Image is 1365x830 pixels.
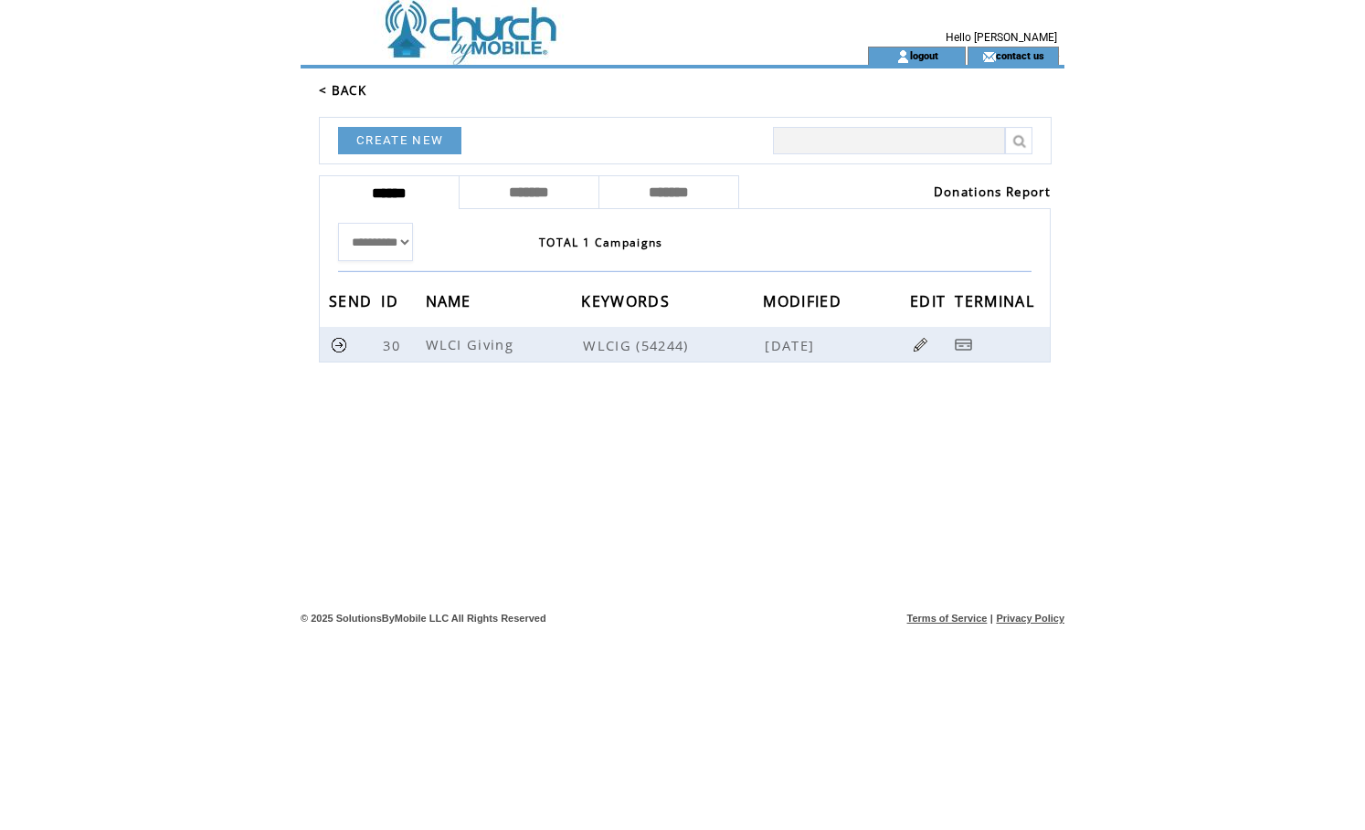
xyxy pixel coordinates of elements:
[426,335,519,353] span: WLCI Giving
[896,49,910,64] img: account_icon.gif
[539,235,663,250] span: TOTAL 1 Campaigns
[996,49,1044,61] a: contact us
[955,287,1039,320] span: TERMINAL
[426,287,476,320] span: NAME
[383,336,405,354] span: 30
[990,613,993,624] span: |
[763,295,846,306] a: MODIFIED
[583,336,761,354] span: WLCIG (54244)
[319,82,366,99] a: < BACK
[581,295,674,306] a: KEYWORDS
[907,613,988,624] a: Terms of Service
[301,613,546,624] span: © 2025 SolutionsByMobile LLC All Rights Reserved
[765,336,819,354] span: [DATE]
[381,295,403,306] a: ID
[910,287,950,320] span: EDIT
[934,184,1051,200] a: Donations Report
[982,49,996,64] img: contact_us_icon.gif
[426,295,476,306] a: NAME
[996,613,1064,624] a: Privacy Policy
[581,287,674,320] span: KEYWORDS
[910,49,938,61] a: logout
[946,31,1057,44] span: Hello [PERSON_NAME]
[763,287,846,320] span: MODIFIED
[329,287,376,320] span: SEND
[338,127,461,154] a: CREATE NEW
[381,287,403,320] span: ID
